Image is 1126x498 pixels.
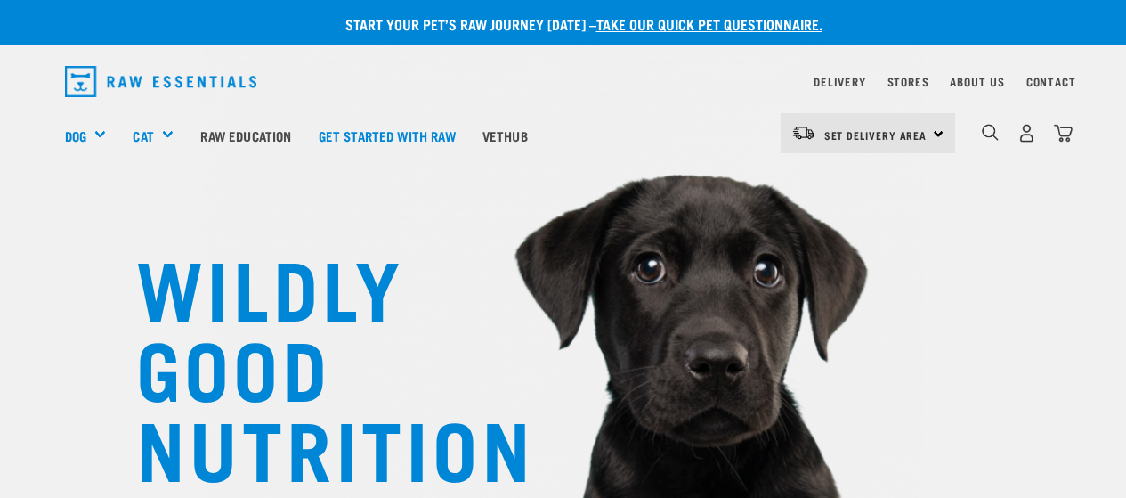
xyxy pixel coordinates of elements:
[51,59,1076,104] nav: dropdown navigation
[136,245,492,486] h1: WILDLY GOOD NUTRITION
[1054,124,1073,143] img: home-icon@2x.png
[596,20,822,28] a: take our quick pet questionnaire.
[791,125,815,141] img: van-moving.png
[814,78,865,85] a: Delivery
[982,124,999,141] img: home-icon-1@2x.png
[824,132,928,138] span: Set Delivery Area
[65,126,86,146] a: Dog
[950,78,1004,85] a: About Us
[1026,78,1076,85] a: Contact
[65,66,257,97] img: Raw Essentials Logo
[887,78,929,85] a: Stores
[133,126,153,146] a: Cat
[187,100,304,171] a: Raw Education
[1017,124,1036,143] img: user.png
[469,100,541,171] a: Vethub
[305,100,469,171] a: Get started with Raw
